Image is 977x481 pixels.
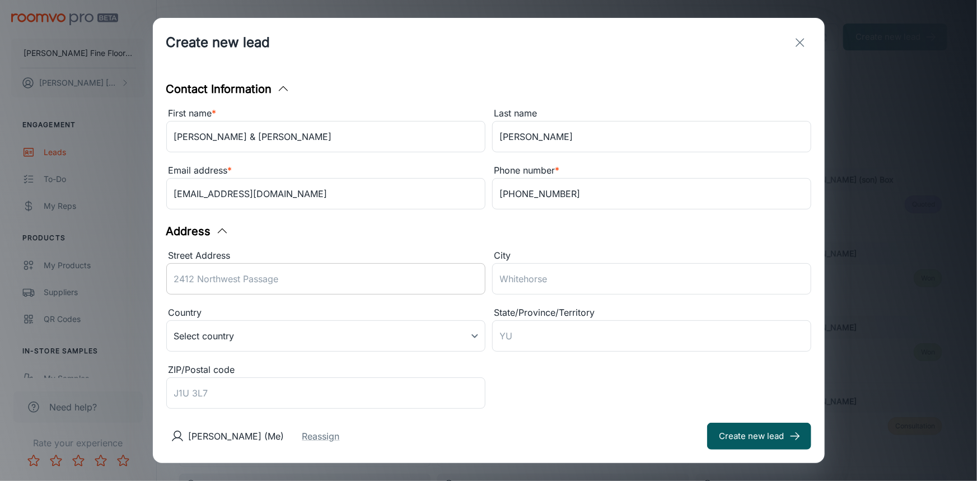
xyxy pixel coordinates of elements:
input: Whitehorse [492,263,811,295]
button: Contact Information [166,81,290,97]
input: J1U 3L7 [166,377,485,409]
div: Street Address [166,249,485,263]
h1: Create new lead [166,32,270,53]
div: Select country [166,320,485,352]
button: exit [789,31,811,54]
div: City [492,249,811,263]
button: Create new lead [707,423,811,450]
input: Doe [492,121,811,152]
div: First name [166,106,485,121]
input: 2412 Northwest Passage [166,263,485,295]
div: Country [166,306,485,320]
p: [PERSON_NAME] (Me) [189,429,284,443]
div: Phone number [492,164,811,178]
button: Reassign [302,429,340,443]
input: myname@example.com [166,178,485,209]
div: Last name [492,106,811,121]
input: YU [492,320,811,352]
input: +1 439-123-4567 [492,178,811,209]
div: ZIP/Postal code [166,363,485,377]
div: Email address [166,164,485,178]
input: John [166,121,485,152]
button: Address [166,223,229,240]
div: State/Province/Territory [492,306,811,320]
